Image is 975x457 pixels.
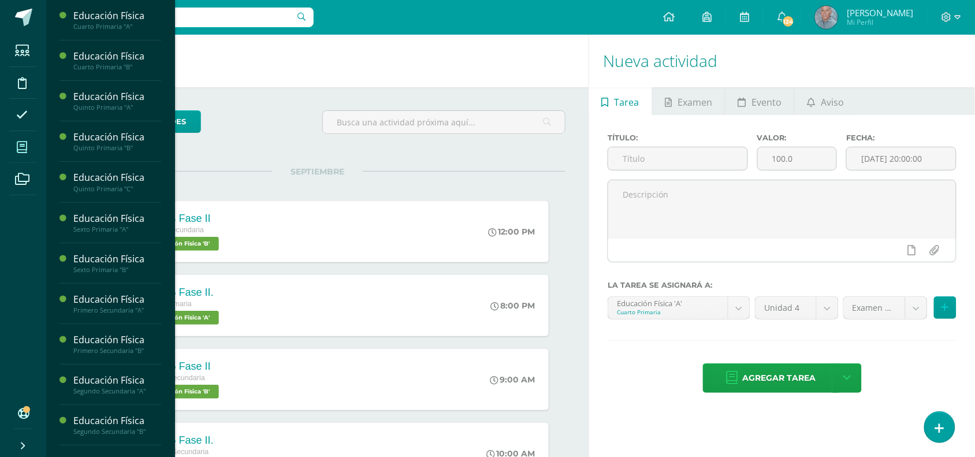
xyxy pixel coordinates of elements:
[73,23,161,31] div: Cuarto Primaria "A"
[490,374,535,385] div: 9:00 AM
[603,35,961,87] h1: Nueva actividad
[73,63,161,71] div: Cuarto Primaria "B"
[815,6,838,29] img: a6ce8af29634765990d80362e84911a9.png
[141,213,222,225] div: Clase 4 Fase II
[73,185,161,193] div: Quinto Primaria "C"
[758,147,837,170] input: Puntos máximos
[73,306,161,314] div: Primero Secundaria "A"
[608,281,957,289] label: La tarea se asignará a:
[73,387,161,395] div: Segundo Secundaria "A"
[73,293,161,314] a: Educación FísicaPrimero Secundaria "A"
[73,171,161,192] a: Educación FísicaQuinto Primaria "C"
[488,226,535,237] div: 12:00 PM
[782,15,795,28] span: 124
[73,50,161,63] div: Educación Física
[73,293,161,306] div: Educación Física
[272,166,363,177] span: SEPTIEMBRE
[73,374,161,395] a: Educación FísicaSegundo Secundaria "A"
[608,133,747,142] label: Título:
[73,414,161,436] a: Educación FísicaSegundo Secundaria "B"
[73,212,161,225] div: Educación Física
[764,297,807,319] span: Unidad 4
[73,131,161,144] div: Educación Física
[73,171,161,184] div: Educación Física
[73,225,161,233] div: Sexto Primaria "A"
[795,87,857,115] a: Aviso
[743,364,816,392] span: Agregar tarea
[73,90,161,103] div: Educación Física
[73,428,161,436] div: Segundo Secundaria "B"
[73,252,161,274] a: Educación FísicaSexto Primaria "B"
[73,252,161,266] div: Educación Física
[73,374,161,387] div: Educación Física
[73,333,161,355] a: Educación FísicaPrimero Secundaria "B"
[73,9,161,23] div: Educación Física
[141,434,222,447] div: Clase 5 Fase II.
[678,88,712,116] span: Examen
[853,297,896,319] span: Examen 30 (30.0pts)
[54,8,314,27] input: Busca un usuario...
[608,297,750,319] a: Educación Física 'A'Cuarto Primaria
[141,287,222,299] div: Clase 5 Fase II.
[756,297,838,319] a: Unidad 4
[141,385,219,399] span: Educación Física 'B'
[847,7,913,18] span: [PERSON_NAME]
[653,87,725,115] a: Examen
[725,87,794,115] a: Evento
[846,133,957,142] label: Fecha:
[73,333,161,347] div: Educación Física
[141,237,219,251] span: Educación Física 'B'
[73,103,161,112] div: Quinto Primaria "A"
[141,311,219,325] span: Educación Física 'A'
[73,131,161,152] a: Educación FísicaQuinto Primaria "B"
[757,133,838,142] label: Valor:
[821,88,844,116] span: Aviso
[490,300,535,311] div: 8:00 PM
[60,35,575,87] h1: Actividades
[73,144,161,152] div: Quinto Primaria "B"
[73,90,161,112] a: Educación FísicaQuinto Primaria "A"
[751,88,782,116] span: Evento
[141,361,222,373] div: Clase 5 Fase II
[617,297,719,308] div: Educación Física 'A'
[323,111,565,133] input: Busca una actividad próxima aquí...
[847,17,913,27] span: Mi Perfil
[617,308,719,316] div: Cuarto Primaria
[844,297,927,319] a: Examen 30 (30.0pts)
[615,88,639,116] span: Tarea
[73,50,161,71] a: Educación FísicaCuarto Primaria "B"
[589,87,652,115] a: Tarea
[73,9,161,31] a: Educación FísicaCuarto Primaria "A"
[847,147,956,170] input: Fecha de entrega
[73,347,161,355] div: Primero Secundaria "B"
[73,266,161,274] div: Sexto Primaria "B"
[608,147,747,170] input: Título
[73,212,161,233] a: Educación FísicaSexto Primaria "A"
[73,414,161,428] div: Educación Física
